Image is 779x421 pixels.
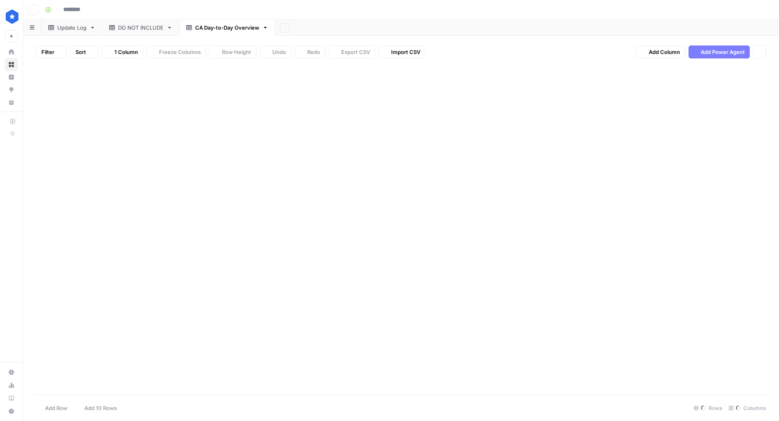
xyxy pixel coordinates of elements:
div: DO NOT INCLUDE [118,24,164,32]
span: Row Height [222,48,251,56]
span: Freeze Columns [159,48,201,56]
span: Add 10 Rows [84,404,117,412]
a: Browse [5,58,18,71]
a: Settings [5,366,18,379]
span: Undo [272,48,286,56]
img: ConsumerAffairs Logo [5,9,19,24]
button: Redo [295,45,325,58]
span: 1 Column [114,48,138,56]
a: CA Day-to-Day Overview [179,19,275,36]
button: Add Row [33,402,72,415]
span: Export CSV [341,48,370,56]
button: Row Height [209,45,256,58]
span: Filter [41,48,54,56]
span: Add Row [45,404,67,412]
div: CA Day-to-Day Overview [195,24,259,32]
div: Columns [725,402,769,415]
a: Learning Hub [5,392,18,405]
a: Update Log [41,19,102,36]
button: Import CSV [379,45,426,58]
a: Insights [5,71,18,84]
button: Add Column [636,45,685,58]
span: Import CSV [391,48,420,56]
a: Opportunities [5,83,18,96]
button: 1 Column [102,45,143,58]
a: Home [5,45,18,58]
span: Sort [75,48,86,56]
span: Redo [307,48,320,56]
button: Undo [260,45,291,58]
button: Add 10 Rows [72,402,122,415]
button: Help + Support [5,405,18,418]
a: DO NOT INCLUDE [102,19,179,36]
button: Filter [36,45,67,58]
button: Workspace: ConsumerAffairs [5,6,18,27]
span: Add Column [649,48,680,56]
div: Update Log [57,24,86,32]
a: Usage [5,379,18,392]
button: Add Power Agent [689,45,750,58]
button: Freeze Columns [146,45,206,58]
button: Export CSV [329,45,375,58]
div: Rows [691,402,725,415]
a: Your Data [5,96,18,109]
button: Sort [70,45,99,58]
span: Add Power Agent [701,48,745,56]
